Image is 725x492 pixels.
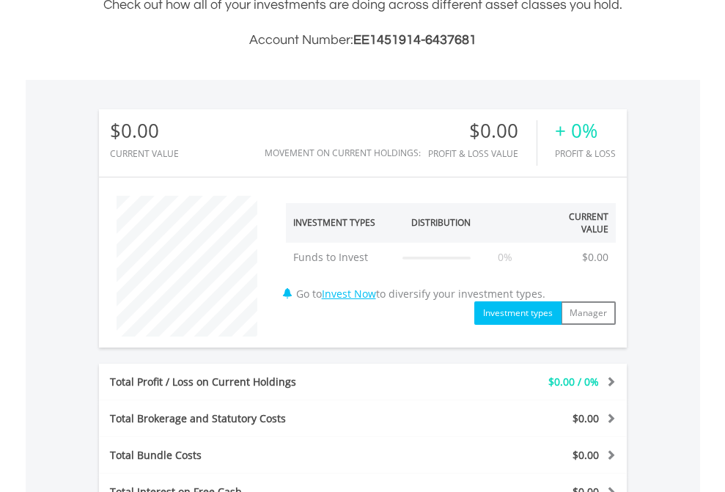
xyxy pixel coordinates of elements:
[99,30,627,51] h3: Account Number:
[573,448,599,462] span: $0.00
[575,243,616,272] td: $0.00
[99,411,407,426] div: Total Brokerage and Statutory Costs
[428,149,537,158] div: Profit & Loss Value
[428,120,537,142] div: $0.00
[99,448,407,463] div: Total Bundle Costs
[478,243,533,272] td: 0%
[573,411,599,425] span: $0.00
[555,120,616,142] div: + 0%
[474,301,562,325] button: Investment types
[533,203,616,243] th: Current Value
[286,203,396,243] th: Investment Types
[110,120,179,142] div: $0.00
[561,301,616,325] button: Manager
[548,375,599,389] span: $0.00 / 0%
[110,149,179,158] div: CURRENT VALUE
[265,148,421,158] div: Movement on Current Holdings:
[411,216,471,229] div: Distribution
[555,149,616,158] div: Profit & Loss
[286,243,396,272] td: Funds to Invest
[353,33,476,47] span: EE1451914-6437681
[99,375,407,389] div: Total Profit / Loss on Current Holdings
[275,188,627,325] div: Go to to diversify your investment types.
[322,287,376,301] a: Invest Now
